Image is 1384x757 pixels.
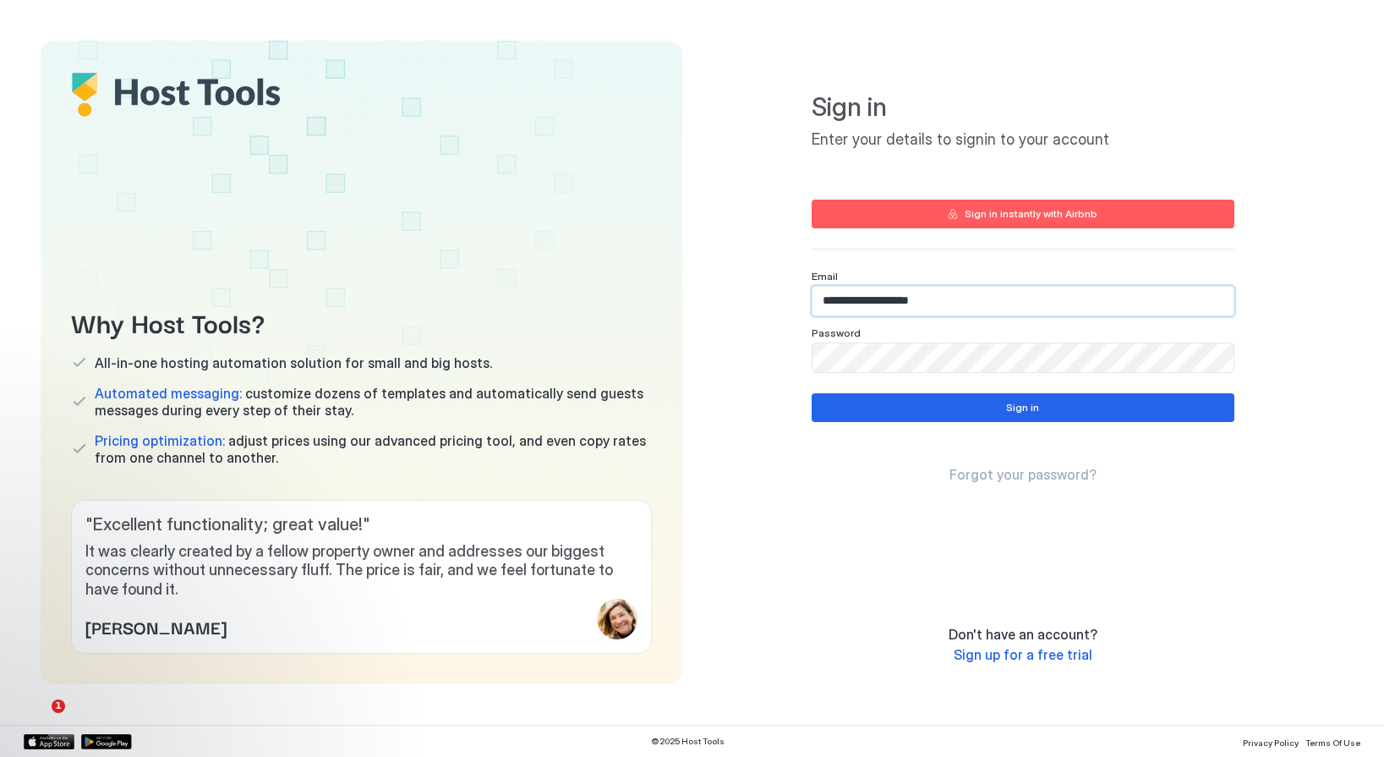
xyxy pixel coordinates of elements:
[1305,732,1360,750] a: Terms Of Use
[651,736,725,747] span: © 2025 Host Tools
[812,326,861,339] span: Password
[1305,738,1360,748] span: Terms Of Use
[812,91,1234,123] span: Sign in
[13,593,351,711] iframe: Intercom notifications message
[812,393,1234,422] button: Sign in
[949,466,1097,483] span: Forgot your password?
[1006,400,1039,415] div: Sign in
[85,542,637,600] span: It was clearly created by a fellow property owner and addresses our biggest concerns without unne...
[965,206,1097,222] div: Sign in instantly with Airbnb
[24,734,74,749] a: App Store
[954,646,1092,663] span: Sign up for a free trial
[95,354,492,371] span: All-in-one hosting automation solution for small and big hosts.
[954,646,1092,664] a: Sign up for a free trial
[71,303,652,341] span: Why Host Tools?
[812,200,1234,228] button: Sign in instantly with Airbnb
[95,432,225,449] span: Pricing optimization:
[95,432,652,466] span: adjust prices using our advanced pricing tool, and even copy rates from one channel to another.
[812,287,1234,315] input: Input Field
[81,734,132,749] a: Google Play Store
[95,385,652,419] span: customize dozens of templates and automatically send guests messages during every step of their s...
[949,466,1097,484] a: Forgot your password?
[95,385,242,402] span: Automated messaging:
[52,699,65,713] span: 1
[812,130,1234,150] span: Enter your details to signin to your account
[812,343,1234,372] input: Input Field
[1243,732,1299,750] a: Privacy Policy
[949,626,1097,643] span: Don't have an account?
[597,599,637,639] div: profile
[812,270,838,283] span: Email
[85,514,637,535] span: " Excellent functionality; great value! "
[17,699,57,740] iframe: Intercom live chat
[1243,738,1299,748] span: Privacy Policy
